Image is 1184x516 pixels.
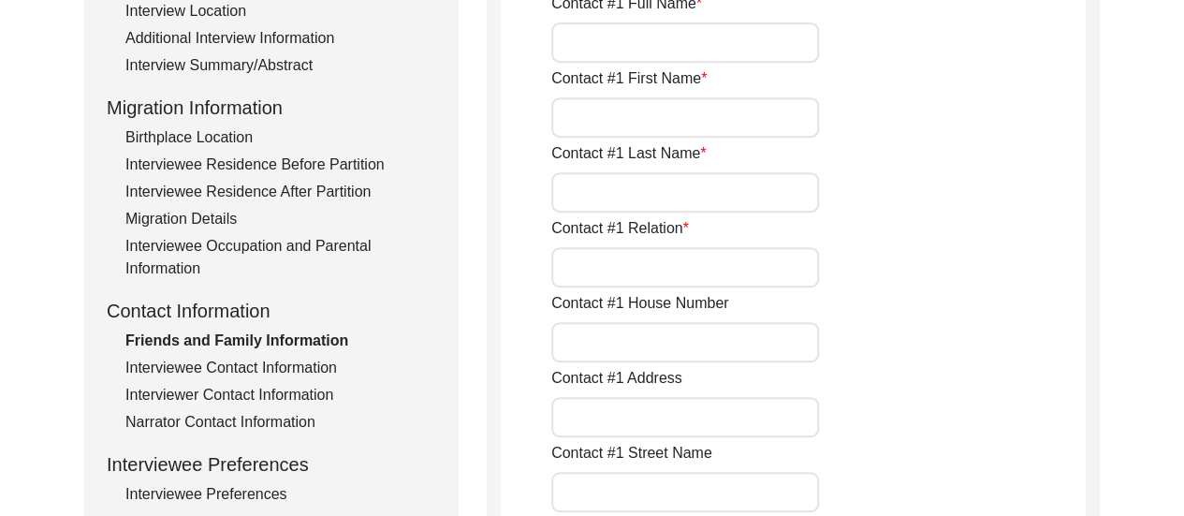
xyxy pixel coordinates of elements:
[125,483,436,506] div: Interviewee Preferences
[125,126,436,149] div: Birthplace Location
[551,67,707,90] label: Contact #1 First Name
[125,27,436,50] div: Additional Interview Information
[551,142,706,165] label: Contact #1 Last Name
[107,297,436,325] div: Contact Information
[125,208,436,230] div: Migration Details
[125,384,436,406] div: Interviewer Contact Information
[125,54,436,77] div: Interview Summary/Abstract
[551,367,682,390] label: Contact #1 Address
[551,442,712,464] label: Contact #1 Street Name
[125,235,436,280] div: Interviewee Occupation and Parental Information
[125,154,436,176] div: Interviewee Residence Before Partition
[125,330,436,352] div: Friends and Family Information
[125,357,436,379] div: Interviewee Contact Information
[125,181,436,203] div: Interviewee Residence After Partition
[551,292,728,315] label: Contact #1 House Number
[107,94,436,122] div: Migration Information
[125,411,436,434] div: Narrator Contact Information
[551,217,689,240] label: Contact #1 Relation
[107,450,436,479] div: Interviewee Preferences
